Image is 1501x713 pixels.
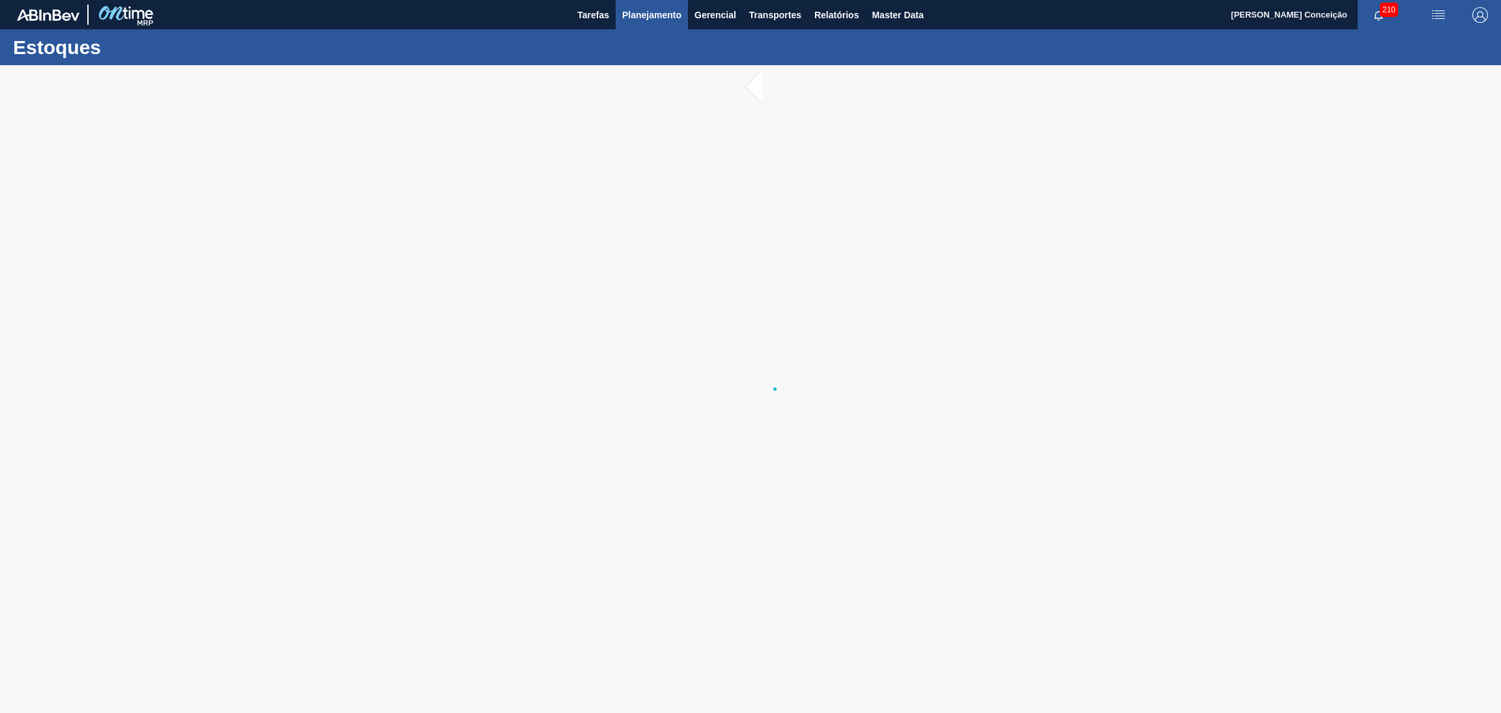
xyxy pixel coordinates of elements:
img: userActions [1431,7,1446,23]
span: 210 [1380,3,1398,17]
span: Gerencial [694,7,736,23]
button: Notificações [1358,6,1399,24]
span: Tarefas [577,7,609,23]
span: Master Data [872,7,923,23]
img: Logout [1472,7,1488,23]
span: Relatórios [814,7,859,23]
h1: Estoques [13,40,244,55]
span: Planejamento [622,7,681,23]
img: TNhmsLtSVTkK8tSr43FrP2fwEKptu5GPRR3wAAAABJRU5ErkJggg== [17,9,79,21]
span: Transportes [749,7,801,23]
